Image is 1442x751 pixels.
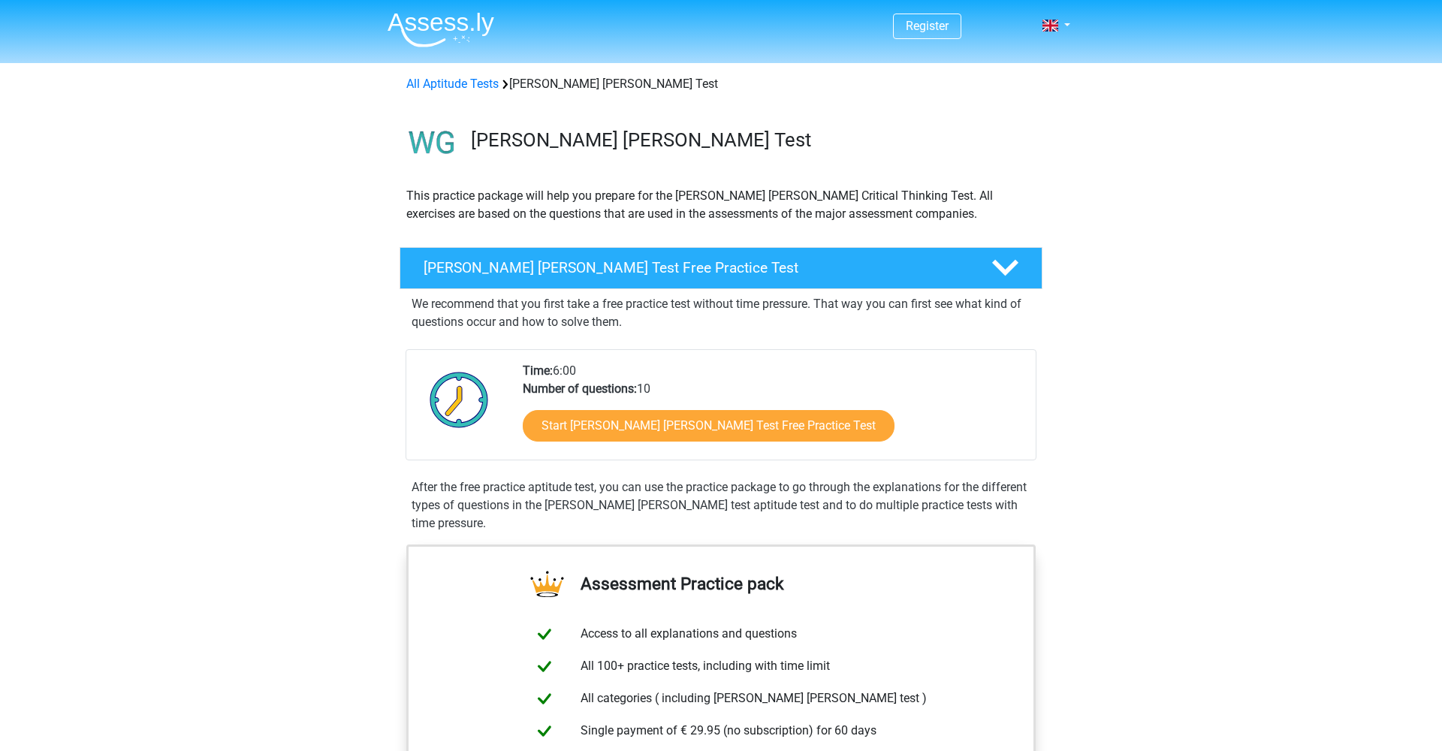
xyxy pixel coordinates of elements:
[412,295,1030,331] p: We recommend that you first take a free practice test without time pressure. That way you can fir...
[406,478,1036,532] div: After the free practice aptitude test, you can use the practice package to go through the explana...
[523,410,894,442] a: Start [PERSON_NAME] [PERSON_NAME] Test Free Practice Test
[400,75,1042,93] div: [PERSON_NAME] [PERSON_NAME] Test
[406,187,1036,223] p: This practice package will help you prepare for the [PERSON_NAME] [PERSON_NAME] Critical Thinking...
[471,128,1030,152] h3: [PERSON_NAME] [PERSON_NAME] Test
[406,77,499,91] a: All Aptitude Tests
[906,19,949,33] a: Register
[388,12,494,47] img: Assessly
[421,362,497,437] img: Clock
[400,111,464,175] img: watson glaser test
[424,259,967,276] h4: [PERSON_NAME] [PERSON_NAME] Test Free Practice Test
[523,363,553,378] b: Time:
[523,382,637,396] b: Number of questions:
[394,247,1048,289] a: [PERSON_NAME] [PERSON_NAME] Test Free Practice Test
[511,362,1035,460] div: 6:00 10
